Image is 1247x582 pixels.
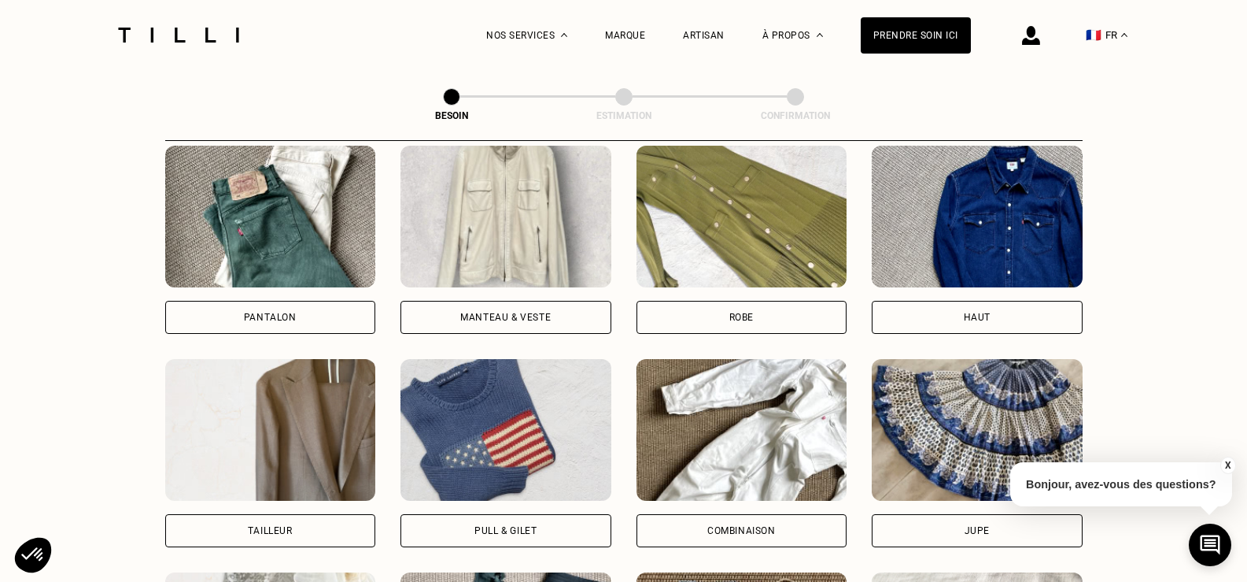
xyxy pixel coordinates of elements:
img: Tilli retouche votre Tailleur [165,359,376,501]
div: Manteau & Veste [460,313,551,322]
img: Menu déroulant [561,33,567,37]
img: Logo du service de couturière Tilli [113,28,245,43]
img: Menu déroulant à propos [817,33,823,37]
div: Besoin [373,110,530,121]
img: Tilli retouche votre Haut [872,146,1083,287]
img: Tilli retouche votre Pull & gilet [400,359,611,501]
button: X [1219,457,1235,474]
img: Tilli retouche votre Robe [636,146,847,287]
img: menu déroulant [1121,33,1127,37]
div: Confirmation [717,110,874,121]
div: Pull & gilet [474,526,537,536]
div: Haut [964,313,991,322]
a: Prendre soin ici [861,17,971,54]
div: Pantalon [244,313,297,322]
div: Jupe [965,526,990,536]
img: Tilli retouche votre Combinaison [636,359,847,501]
img: icône connexion [1022,26,1040,45]
img: Tilli retouche votre Jupe [872,359,1083,501]
img: Tilli retouche votre Pantalon [165,146,376,287]
div: Combinaison [707,526,776,536]
span: 🇫🇷 [1086,28,1101,43]
a: Artisan [683,30,725,41]
p: Bonjour, avez-vous des questions? [1010,462,1232,506]
div: Robe [729,313,754,322]
div: Estimation [545,110,703,121]
a: Marque [605,30,645,41]
img: Tilli retouche votre Manteau & Veste [400,146,611,287]
div: Tailleur [248,526,293,536]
